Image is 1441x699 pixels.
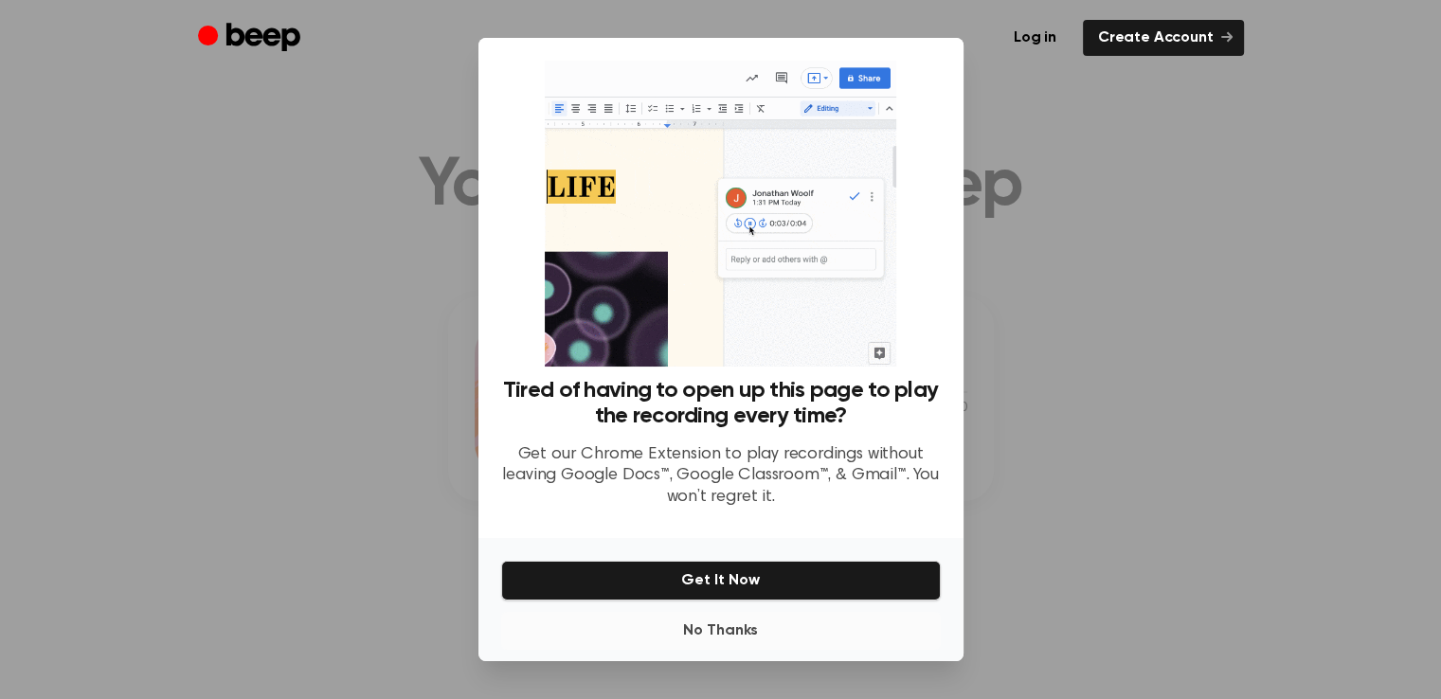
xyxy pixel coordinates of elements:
button: Get It Now [501,561,941,600]
button: No Thanks [501,612,941,650]
img: Beep extension in action [545,61,896,367]
p: Get our Chrome Extension to play recordings without leaving Google Docs™, Google Classroom™, & Gm... [501,444,941,509]
h3: Tired of having to open up this page to play the recording every time? [501,378,941,429]
a: Beep [198,20,305,57]
a: Create Account [1083,20,1244,56]
a: Log in [999,20,1072,56]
